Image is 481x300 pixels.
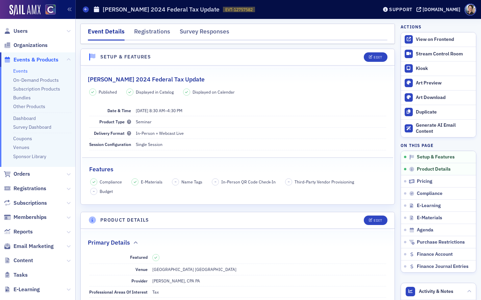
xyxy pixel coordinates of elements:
[401,90,476,105] a: Art Download
[416,122,473,134] div: Generate AI Email Content
[374,55,382,59] div: Edit
[136,119,152,124] span: Seminar
[417,154,455,160] span: Setup & Features
[13,95,31,101] a: Bundles
[221,179,276,185] span: In-Person QR Code Check-In
[401,119,476,137] button: Generate AI Email Content
[130,254,148,260] span: Featured
[225,7,253,12] span: EVT-12757582
[141,179,162,185] span: E-Materials
[464,4,476,16] span: Profile
[417,166,451,172] span: Product Details
[4,199,47,207] a: Subscriptions
[417,191,442,197] span: Compliance
[401,32,476,47] a: View on Frontend
[364,216,387,225] button: Edit
[13,115,36,121] a: Dashboard
[180,27,229,40] div: Survey Responses
[416,66,473,72] div: Kiosk
[417,251,453,257] span: Finance Account
[134,27,170,40] div: Registrations
[417,227,433,233] span: Agenda
[417,239,465,245] span: Purchase Restrictions
[419,288,453,295] span: Activity & Notes
[4,214,47,221] a: Memberships
[4,228,33,235] a: Reports
[4,243,54,250] a: Email Marketing
[136,108,182,113] span: –
[4,170,30,178] a: Orders
[167,108,182,113] time: 4:30 PM
[13,144,29,150] a: Venues
[88,27,125,41] div: Event Details
[4,27,28,35] a: Users
[89,165,113,174] h2: Features
[416,36,473,43] div: View on Frontend
[401,47,476,61] a: Stream Control Room
[417,215,442,221] span: E-Materials
[152,289,159,295] div: Tax
[88,75,205,84] h2: [PERSON_NAME] 2024 Federal Tax Update
[41,4,56,16] a: View Homepage
[423,6,460,12] div: [DOMAIN_NAME]
[374,219,382,222] div: Edit
[152,278,200,283] span: [PERSON_NAME], CPA PA
[416,80,473,86] div: Art Preview
[94,130,131,136] span: Delivery Format
[13,103,45,109] a: Other Products
[417,203,441,209] span: E-Learning
[93,189,95,194] span: –
[88,238,130,247] h2: Primary Details
[99,119,131,124] span: Product Type
[135,267,148,272] span: Venue
[401,105,476,119] button: Duplicate
[14,271,28,279] span: Tasks
[107,108,131,113] span: Date & Time
[295,179,354,185] span: Third-Party Vendor Provisioning
[14,170,30,178] span: Orders
[416,109,473,115] div: Duplicate
[288,179,290,184] span: –
[99,89,117,95] span: Published
[4,257,33,264] a: Content
[14,286,40,293] span: E-Learning
[401,76,476,90] a: Art Preview
[13,68,28,74] a: Events
[103,5,220,14] h1: [PERSON_NAME] 2024 Federal Tax Update
[417,178,432,184] span: Pricing
[417,264,469,270] span: Finance Journal Entries
[9,5,41,16] img: SailAMX
[416,95,473,101] div: Art Download
[214,179,217,184] span: –
[13,153,46,159] a: Sponsor Library
[100,53,151,60] h4: Setup & Features
[4,271,28,279] a: Tasks
[100,217,149,224] h4: Product Details
[416,51,473,57] div: Stream Control Room
[149,108,165,113] time: 8:30 AM
[13,124,51,130] a: Survey Dashboard
[13,135,32,142] a: Coupons
[401,61,476,76] a: Kiosk
[389,6,412,12] div: Support
[100,179,122,185] span: Compliance
[14,199,47,207] span: Subscriptions
[175,179,177,184] span: –
[4,286,40,293] a: E-Learning
[14,42,48,49] span: Organizations
[136,130,184,136] span: In-Person + Webcast Live
[14,257,33,264] span: Content
[4,56,58,64] a: Events & Products
[14,228,33,235] span: Reports
[45,4,56,15] img: SailAMX
[401,142,476,148] h4: On this page
[13,77,59,83] a: On-Demand Products
[4,42,48,49] a: Organizations
[136,89,174,95] span: Displayed in Catalog
[136,108,148,113] span: [DATE]
[181,179,202,185] span: Name Tags
[89,142,131,147] span: Session Configuration
[14,185,46,192] span: Registrations
[14,27,28,35] span: Users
